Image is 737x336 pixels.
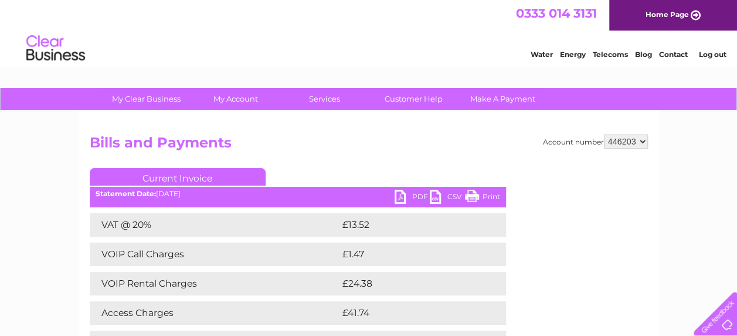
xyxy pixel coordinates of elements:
h2: Bills and Payments [90,135,648,157]
td: £1.47 [339,243,477,266]
td: £41.74 [339,301,481,325]
td: £13.52 [339,213,481,237]
div: [DATE] [90,190,506,198]
a: Water [531,50,553,59]
a: Contact [659,50,688,59]
a: Services [276,88,373,110]
a: My Clear Business [98,88,195,110]
td: VOIP Call Charges [90,243,339,266]
a: Energy [560,50,586,59]
a: My Account [187,88,284,110]
img: logo.png [26,31,86,66]
a: Print [465,190,500,207]
a: Current Invoice [90,168,266,186]
td: VOIP Rental Charges [90,272,339,295]
a: Make A Payment [454,88,551,110]
a: 0333 014 3131 [516,6,597,21]
td: VAT @ 20% [90,213,339,237]
div: Clear Business is a trading name of Verastar Limited (registered in [GEOGRAPHIC_DATA] No. 3667643... [92,6,646,57]
td: Access Charges [90,301,339,325]
a: PDF [395,190,430,207]
a: Customer Help [365,88,462,110]
a: Log out [698,50,726,59]
a: Telecoms [593,50,628,59]
a: CSV [430,190,465,207]
a: Blog [635,50,652,59]
div: Account number [543,135,648,149]
td: £24.38 [339,272,483,295]
b: Statement Date: [96,189,156,198]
